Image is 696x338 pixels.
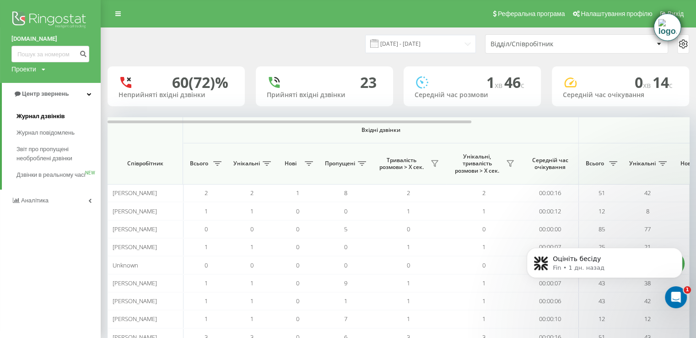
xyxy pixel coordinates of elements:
iframe: Intercom notifications сообщение [513,229,696,313]
span: 1 [205,243,208,251]
span: 1 [205,315,208,323]
span: 0 [250,225,254,233]
span: Дзвінки в реальному часі [16,170,85,180]
span: 0 [344,243,347,251]
div: Середній час очікування [563,91,678,99]
span: 0 [635,72,653,92]
td: 00:00:10 [522,310,579,328]
span: 0 [296,243,299,251]
span: 1 [482,207,486,215]
span: 1 [250,297,254,305]
span: Вихід [668,10,684,17]
span: 1 [407,207,410,215]
span: 1 [482,279,486,287]
span: 0 [344,207,347,215]
span: 1 [486,72,504,92]
a: Дзвінки в реальному часіNEW [16,167,101,183]
span: 9 [344,279,347,287]
span: 0 [205,261,208,269]
span: Тривалість розмови > Х сек. [375,157,428,171]
span: 0 [482,261,486,269]
span: 1 [407,243,410,251]
span: хв [643,80,653,90]
span: Нові [279,160,302,167]
span: Журнал повідомлень [16,128,75,137]
span: 85 [599,225,605,233]
span: Центр звернень [22,90,69,97]
span: 12 [644,315,651,323]
span: Unknown [113,261,138,269]
span: 1 [684,286,691,294]
a: [DOMAIN_NAME] [11,34,89,44]
span: 46 [504,72,524,92]
span: 51 [599,189,605,197]
span: Співробітник [115,160,175,167]
a: Журнал повідомлень [16,125,101,141]
span: [PERSON_NAME] [113,189,157,197]
span: 1 [296,189,299,197]
span: [PERSON_NAME] [113,207,157,215]
span: 0 [407,261,410,269]
td: 00:00:16 [522,184,579,202]
span: 1 [250,315,254,323]
div: 60 (72)% [172,74,228,91]
span: 0 [205,225,208,233]
span: 0 [296,315,299,323]
div: Проекти [11,65,36,74]
span: 1 [407,315,410,323]
span: Унікальні, тривалість розмови > Х сек. [451,153,503,174]
span: 14 [653,72,673,92]
span: Всього [188,160,210,167]
span: хв [495,80,504,90]
span: 2 [482,189,486,197]
span: [PERSON_NAME] [113,243,157,251]
a: Звіт про пропущені необроблені дзвінки [16,141,101,167]
span: 0 [482,225,486,233]
div: Відділ/Співробітник [491,40,600,48]
span: 0 [296,261,299,269]
span: 1 [407,279,410,287]
span: 0 [250,261,254,269]
span: 12 [599,315,605,323]
span: 1 [482,315,486,323]
span: 2 [250,189,254,197]
div: 23 [360,74,377,91]
span: 1 [407,297,410,305]
span: 0 [296,279,299,287]
span: c [669,80,673,90]
span: 2 [407,189,410,197]
span: Середній час очікування [529,157,572,171]
span: 1 [250,243,254,251]
span: Журнал дзвінків [16,112,65,121]
div: Неприйняті вхідні дзвінки [119,91,234,99]
td: 00:00:00 [522,220,579,238]
span: 0 [296,225,299,233]
span: 1 [205,207,208,215]
span: 42 [644,189,651,197]
img: Timeline extension [658,19,676,36]
span: 5 [344,225,347,233]
span: Вхідні дзвінки [207,126,555,134]
span: 1 [205,297,208,305]
span: Звіт про пропущені необроблені дзвінки [16,145,96,163]
span: [PERSON_NAME] [113,315,157,323]
span: Пропущені [325,160,355,167]
span: 0 [407,225,410,233]
span: 1 [482,297,486,305]
div: Середній час розмови [415,91,530,99]
span: 0 [296,207,299,215]
a: Центр звернень [2,83,101,105]
span: Аналiтика [21,197,49,204]
span: 0 [344,261,347,269]
span: 7 [344,315,347,323]
iframe: Intercom live chat [665,286,687,308]
span: [PERSON_NAME] [113,279,157,287]
span: 8 [344,189,347,197]
span: Реферальна програма [498,10,565,17]
span: [PERSON_NAME] [113,297,157,305]
span: [PERSON_NAME] [113,225,157,233]
span: 1 [205,279,208,287]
